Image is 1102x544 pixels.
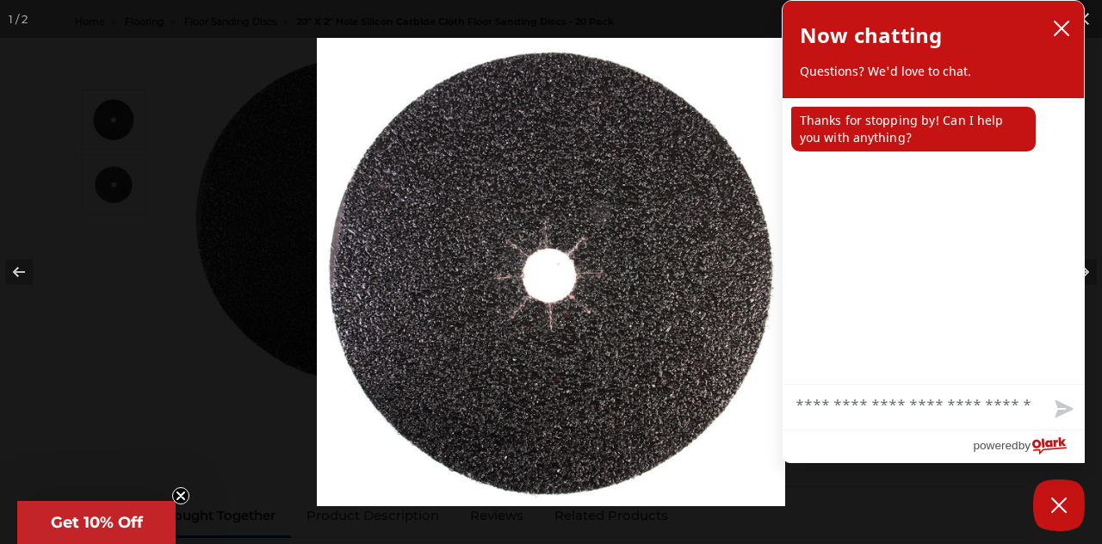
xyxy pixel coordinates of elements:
[317,38,785,506] img: 16-in_x_2-in_16_Grit__09422.1571164293.jpg
[172,487,189,504] button: Close teaser
[51,513,143,532] span: Get 10% Off
[783,98,1084,384] div: chat
[973,435,1018,456] span: powered
[1033,479,1085,531] button: Close Chatbox
[973,430,1084,462] a: Powered by Olark
[1041,390,1084,430] button: Send message
[791,107,1036,151] p: Thanks for stopping by! Can I help you with anything?
[800,63,1067,80] p: Questions? We'd love to chat.
[1018,435,1031,456] span: by
[1048,15,1075,41] button: close chatbox
[17,501,176,544] div: Get 10% OffClose teaser
[800,18,942,53] h2: Now chatting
